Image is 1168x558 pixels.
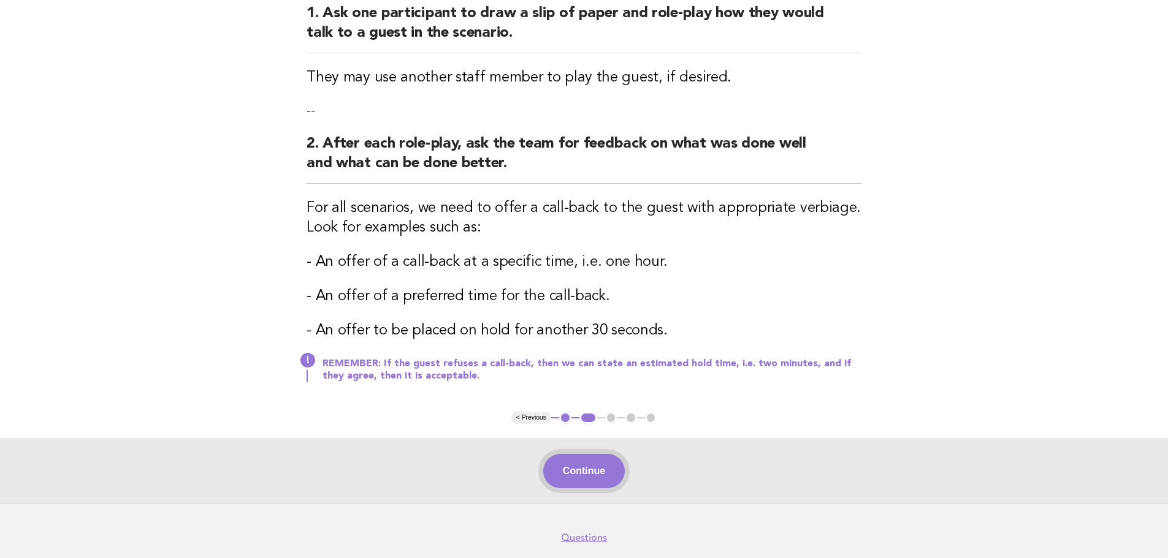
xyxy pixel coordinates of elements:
h3: They may use another staff member to play the guest, if desired. [307,68,861,88]
a: Questions [561,532,607,544]
h2: 1. Ask one participant to draw a slip of paper and role-play how they would talk to a guest in th... [307,4,861,53]
button: 2 [579,412,597,424]
h3: For all scenarios, we need to offer a call-back to the guest with appropriate verbiage. Look for ... [307,198,861,238]
p: -- [307,102,861,119]
h2: 2. After each role-play, ask the team for feedback on what was done well and what can be done bet... [307,134,861,184]
h3: - An offer to be placed on hold for another 30 seconds. [307,321,861,341]
button: 1 [559,412,571,424]
p: REMEMBER: If the guest refuses a call-back, then we can state an estimated hold time, i.e. two mi... [323,358,861,382]
h3: - An offer of a call-back at a specific time, i.e. one hour. [307,252,861,272]
button: < Previous [511,412,551,424]
button: Continue [543,454,625,488]
h3: - An offer of a preferred time for the call-back. [307,287,861,306]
